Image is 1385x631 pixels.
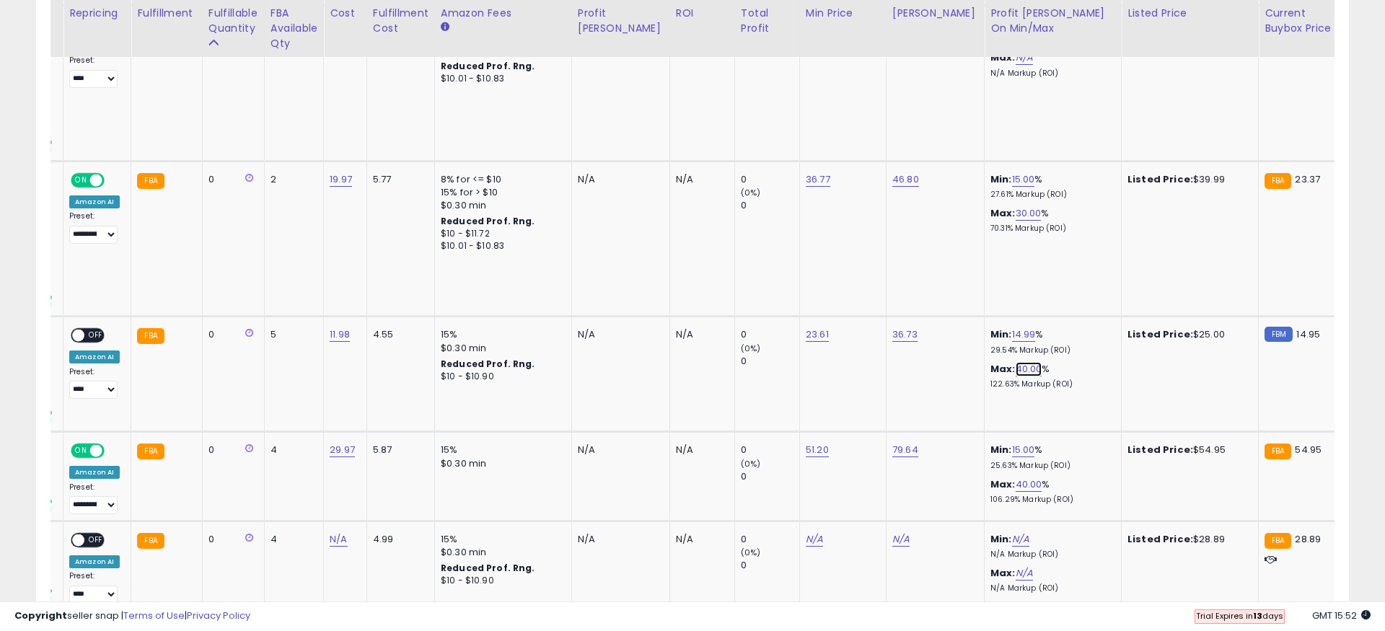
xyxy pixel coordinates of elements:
div: 15% [441,328,560,341]
small: (0%) [741,187,761,198]
b: Reduced Prof. Rng. [441,562,535,574]
div: 0 [208,444,253,456]
strong: Copyright [14,609,67,622]
div: % [990,478,1110,505]
a: 51.20 [806,443,829,457]
b: Max: [990,206,1016,220]
div: N/A [578,173,659,186]
div: $10 - $10.90 [441,371,560,383]
div: 0 [741,559,799,572]
div: 0 [741,444,799,456]
span: OFF [84,534,107,547]
span: 23.37 [1295,172,1320,186]
p: 29.54% Markup (ROI) [990,345,1110,356]
div: Amazon AI [69,350,120,363]
b: Min: [990,172,1012,186]
div: Profit [PERSON_NAME] on Min/Max [990,6,1115,36]
p: 70.31% Markup (ROI) [990,224,1110,234]
div: Preset: [69,56,120,88]
div: 0 [208,328,253,341]
div: [PERSON_NAME] [892,6,978,21]
b: Listed Price: [1127,443,1193,456]
div: 4.99 [373,533,423,546]
div: % [990,173,1110,200]
div: $25.00 [1127,328,1247,341]
span: ON [72,174,90,186]
a: 36.73 [892,327,918,342]
a: 15.00 [1012,172,1035,187]
div: 5.87 [373,444,423,456]
div: 15% for > $10 [441,186,560,199]
span: OFF [102,174,126,186]
div: Min Price [806,6,880,21]
a: 14.99 [1012,327,1036,342]
small: FBA [137,328,164,344]
a: 23.61 [806,327,829,342]
b: Listed Price: [1127,172,1193,186]
a: 29.97 [330,443,355,457]
b: Reduced Prof. Rng. [441,358,535,370]
div: Profit [PERSON_NAME] [578,6,664,36]
p: N/A Markup (ROI) [990,550,1110,560]
small: FBM [1265,327,1293,342]
b: Max: [990,477,1016,491]
div: N/A [676,328,724,341]
b: Min: [990,532,1012,546]
div: 0 [208,533,253,546]
a: 36.77 [806,172,830,187]
div: ROI [676,6,729,21]
b: Listed Price: [1127,327,1193,341]
div: Current Buybox Price [1265,6,1339,36]
a: N/A [330,532,347,547]
div: Fulfillment Cost [373,6,428,36]
div: 0 [741,173,799,186]
div: 0 [741,533,799,546]
b: Reduced Prof. Rng. [441,215,535,227]
span: Trial Expires in days [1196,610,1283,622]
div: Fulfillable Quantity [208,6,258,36]
div: $0.30 min [441,546,560,559]
div: 5.77 [373,173,423,186]
p: N/A Markup (ROI) [990,69,1110,79]
div: N/A [578,444,659,456]
div: 4.55 [373,328,423,341]
a: Privacy Policy [187,609,250,622]
div: $28.89 [1127,533,1247,546]
b: Reduced Prof. Rng. [441,60,535,72]
small: (0%) [741,343,761,354]
a: N/A [1016,50,1033,65]
small: FBA [137,444,164,459]
small: (0%) [741,547,761,558]
div: Amazon AI [69,466,120,479]
div: $0.30 min [441,342,560,355]
b: Max: [990,566,1016,580]
div: N/A [676,533,724,546]
small: FBA [1265,533,1291,549]
b: Listed Price: [1127,532,1193,546]
p: 25.63% Markup (ROI) [990,461,1110,471]
div: 0 [741,328,799,341]
div: FBA Available Qty [271,6,317,51]
div: % [990,444,1110,470]
a: 19.97 [330,172,352,187]
div: % [990,328,1110,355]
div: Preset: [69,571,120,604]
div: Preset: [69,482,120,515]
div: Preset: [69,211,120,244]
div: $0.30 min [441,199,560,212]
span: 28.89 [1295,532,1321,546]
div: 4 [271,444,312,456]
div: N/A [578,328,659,341]
a: 15.00 [1012,443,1035,457]
div: $39.99 [1127,173,1247,186]
div: Cost [330,6,361,21]
a: 46.80 [892,172,919,187]
div: Preset: [69,367,120,400]
b: Min: [990,327,1012,341]
a: Terms of Use [123,609,185,622]
small: FBA [1265,173,1291,189]
span: 54.95 [1295,443,1322,456]
div: 15% [441,444,560,456]
b: Min: [990,443,1012,456]
div: Listed Price [1127,6,1252,21]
